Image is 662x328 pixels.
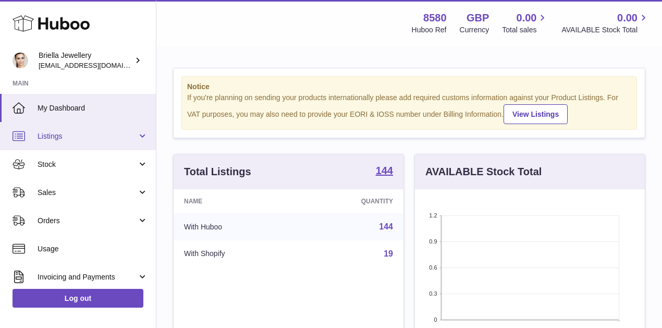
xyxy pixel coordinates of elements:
[561,25,649,35] span: AVAILABLE Stock Total
[38,216,137,226] span: Orders
[174,189,298,213] th: Name
[13,53,28,68] img: hello@briellajewellery.com
[429,290,437,297] text: 0.3
[376,165,393,176] strong: 144
[39,51,132,70] div: Briella Jewellery
[502,11,548,35] a: 0.00 Total sales
[384,249,393,258] a: 19
[38,244,148,254] span: Usage
[423,11,447,25] strong: 8580
[38,160,137,169] span: Stock
[434,317,437,323] text: 0
[429,212,437,218] text: 1.2
[429,264,437,271] text: 0.6
[561,11,649,35] a: 0.00 AVAILABLE Stock Total
[379,222,393,231] a: 144
[517,11,537,25] span: 0.00
[174,240,298,268] td: With Shopify
[38,188,137,198] span: Sales
[412,25,447,35] div: Huboo Ref
[187,82,631,92] strong: Notice
[502,25,548,35] span: Total sales
[460,25,489,35] div: Currency
[38,131,137,141] span: Listings
[187,93,631,124] div: If you're planning on sending your products internationally please add required customs informati...
[174,213,298,240] td: With Huboo
[184,165,251,179] h3: Total Listings
[13,289,143,308] a: Log out
[429,238,437,245] text: 0.9
[425,165,542,179] h3: AVAILABLE Stock Total
[39,61,153,69] span: [EMAIL_ADDRESS][DOMAIN_NAME]
[38,103,148,113] span: My Dashboard
[38,272,137,282] span: Invoicing and Payments
[467,11,489,25] strong: GBP
[504,104,568,124] a: View Listings
[376,165,393,178] a: 144
[298,189,403,213] th: Quantity
[617,11,638,25] span: 0.00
